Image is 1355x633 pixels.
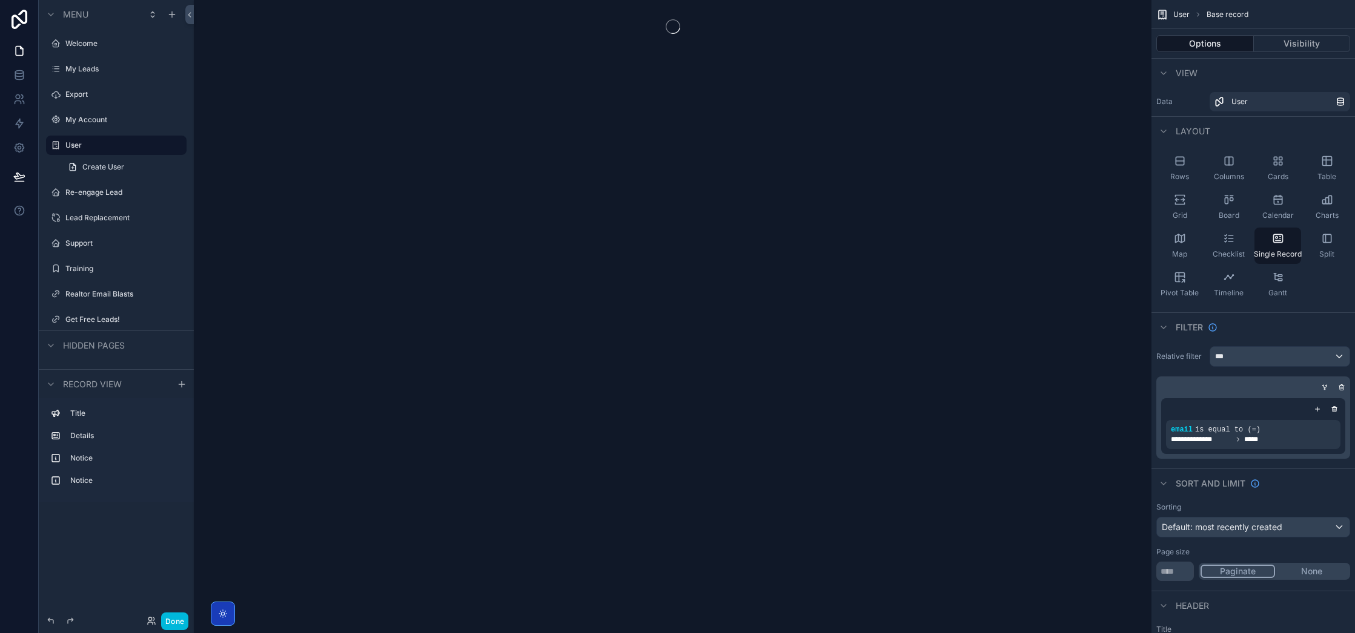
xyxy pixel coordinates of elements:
[1262,211,1294,220] span: Calendar
[1156,150,1203,186] button: Rows
[1161,288,1199,298] span: Pivot Table
[65,238,179,248] label: Support
[1170,172,1189,182] span: Rows
[1317,172,1336,182] span: Table
[63,378,122,390] span: Record view
[70,408,177,418] label: Title
[39,398,194,502] div: scrollable content
[1205,228,1252,264] button: Checklist
[1207,10,1248,19] span: Base record
[70,431,177,441] label: Details
[1205,150,1252,186] button: Columns
[70,453,177,463] label: Notice
[1176,67,1198,79] span: View
[1210,92,1350,111] a: User
[1156,97,1205,107] label: Data
[1156,266,1203,303] button: Pivot Table
[63,8,88,21] span: Menu
[1319,249,1334,259] span: Split
[1205,189,1252,225] button: Board
[1254,150,1301,186] button: Cards
[1205,266,1252,303] button: Timeline
[1156,517,1350,537] button: Default: most recently created
[1156,35,1254,52] button: Options
[65,64,179,74] label: My Leads
[1156,547,1190,557] label: Page size
[161,612,188,630] button: Done
[1254,249,1302,259] span: Single Record
[1172,249,1187,259] span: Map
[1156,352,1205,361] label: Relative filter
[1214,172,1244,182] span: Columns
[65,264,179,274] label: Training
[65,140,179,150] label: User
[1162,522,1282,532] span: Default: most recently created
[1173,10,1190,19] span: User
[1268,172,1288,182] span: Cards
[1176,125,1210,137] span: Layout
[61,157,187,177] a: Create User
[1171,425,1193,434] span: email
[1275,565,1348,578] button: None
[1304,150,1350,186] button: Table
[1176,321,1203,333] span: Filter
[1254,35,1351,52] button: Visibility
[1156,228,1203,264] button: Map
[1254,189,1301,225] button: Calendar
[1176,477,1245,490] span: Sort And Limit
[70,476,177,485] label: Notice
[1231,97,1248,107] span: User
[65,115,179,125] label: My Account
[65,188,179,197] label: Re-engage Lead
[1268,288,1287,298] span: Gantt
[1214,288,1244,298] span: Timeline
[1213,249,1245,259] span: Checklist
[1316,211,1339,220] span: Charts
[1173,211,1187,220] span: Grid
[65,39,179,48] label: Welcome
[1201,565,1275,578] button: Paginate
[1176,600,1209,612] span: Header
[1156,189,1203,225] button: Grid
[1156,502,1181,512] label: Sorting
[1254,266,1301,303] button: Gantt
[65,90,179,99] label: Export
[1219,211,1239,220] span: Board
[65,315,179,324] label: Get Free Leads!
[63,339,125,352] span: Hidden pages
[65,213,179,223] label: Lead Replacement
[1304,189,1350,225] button: Charts
[1304,228,1350,264] button: Split
[1195,425,1261,434] span: is equal to (=)
[1254,228,1301,264] button: Single Record
[65,289,179,299] label: Realtor Email Blasts
[82,162,124,172] span: Create User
